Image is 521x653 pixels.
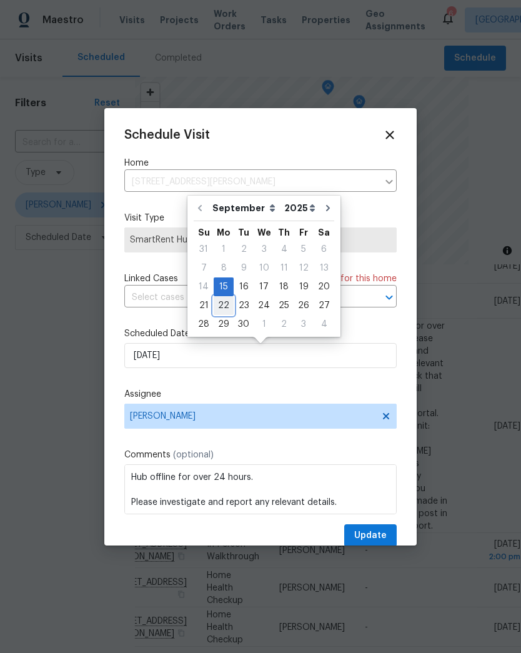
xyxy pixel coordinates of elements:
[234,259,254,277] div: Tue Sep 09 2025
[194,278,214,296] div: 14
[314,278,334,296] div: 20
[124,288,362,307] input: Select cases
[209,199,281,217] select: Month
[124,272,178,285] span: Linked Cases
[294,241,314,258] div: 5
[344,524,397,547] button: Update
[124,212,397,224] label: Visit Type
[314,316,334,333] div: 4
[274,277,294,296] div: Thu Sep 18 2025
[254,316,274,333] div: 1
[234,297,254,314] div: 23
[294,316,314,333] div: 3
[254,259,274,277] div: Wed Sep 10 2025
[294,315,314,334] div: Fri Oct 03 2025
[214,297,234,314] div: 22
[274,278,294,296] div: 18
[124,449,397,461] label: Comments
[124,157,397,169] label: Home
[173,451,214,459] span: (optional)
[191,196,209,221] button: Go to previous month
[194,241,214,258] div: 31
[278,228,290,237] abbr: Thursday
[314,277,334,296] div: Sat Sep 20 2025
[234,259,254,277] div: 9
[274,296,294,315] div: Thu Sep 25 2025
[198,228,210,237] abbr: Sunday
[281,199,319,217] select: Year
[254,241,274,258] div: 3
[274,259,294,277] div: Thu Sep 11 2025
[314,240,334,259] div: Sat Sep 06 2025
[294,296,314,315] div: Fri Sep 26 2025
[254,259,274,277] div: 10
[194,316,214,333] div: 28
[124,327,397,340] label: Scheduled Date
[124,464,397,514] textarea: Hub offline for over 24 hours. Please investigate and report any relevant details. Check that the...
[234,296,254,315] div: Tue Sep 23 2025
[314,297,334,314] div: 27
[214,259,234,277] div: 8
[214,277,234,296] div: Mon Sep 15 2025
[274,241,294,258] div: 4
[254,296,274,315] div: Wed Sep 24 2025
[124,388,397,401] label: Assignee
[294,277,314,296] div: Fri Sep 19 2025
[314,259,334,277] div: 13
[254,315,274,334] div: Wed Oct 01 2025
[274,240,294,259] div: Thu Sep 04 2025
[234,278,254,296] div: 16
[354,528,387,544] span: Update
[274,297,294,314] div: 25
[214,316,234,333] div: 29
[234,315,254,334] div: Tue Sep 30 2025
[124,343,397,368] input: M/D/YYYY
[194,277,214,296] div: Sun Sep 14 2025
[294,259,314,277] div: 12
[314,259,334,277] div: Sat Sep 13 2025
[217,228,231,237] abbr: Monday
[194,259,214,277] div: 7
[194,240,214,259] div: Sun Aug 31 2025
[214,259,234,277] div: Mon Sep 08 2025
[214,240,234,259] div: Mon Sep 01 2025
[294,297,314,314] div: 26
[234,316,254,333] div: 30
[124,129,210,141] span: Schedule Visit
[234,277,254,296] div: Tue Sep 16 2025
[130,234,391,246] span: SmartRent Hub Offline
[254,297,274,314] div: 24
[294,278,314,296] div: 19
[214,296,234,315] div: Mon Sep 22 2025
[194,315,214,334] div: Sun Sep 28 2025
[257,228,271,237] abbr: Wednesday
[294,259,314,277] div: Fri Sep 12 2025
[238,228,249,237] abbr: Tuesday
[318,228,330,237] abbr: Saturday
[274,259,294,277] div: 11
[294,240,314,259] div: Fri Sep 05 2025
[214,278,234,296] div: 15
[254,278,274,296] div: 17
[380,289,398,306] button: Open
[214,241,234,258] div: 1
[130,411,375,421] span: [PERSON_NAME]
[383,128,397,142] span: Close
[234,240,254,259] div: Tue Sep 02 2025
[234,241,254,258] div: 2
[299,228,308,237] abbr: Friday
[274,315,294,334] div: Thu Oct 02 2025
[194,296,214,315] div: Sun Sep 21 2025
[254,240,274,259] div: Wed Sep 03 2025
[319,196,337,221] button: Go to next month
[314,296,334,315] div: Sat Sep 27 2025
[314,241,334,258] div: 6
[274,316,294,333] div: 2
[124,172,378,192] input: Enter in an address
[314,315,334,334] div: Sat Oct 04 2025
[214,315,234,334] div: Mon Sep 29 2025
[194,259,214,277] div: Sun Sep 07 2025
[194,297,214,314] div: 21
[254,277,274,296] div: Wed Sep 17 2025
